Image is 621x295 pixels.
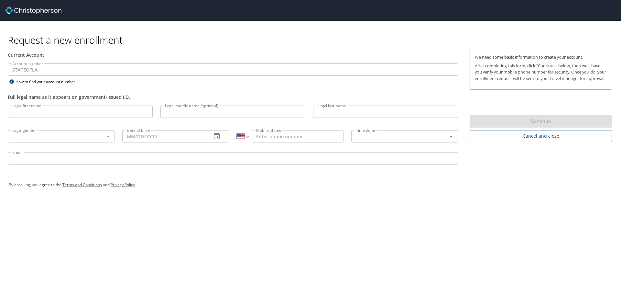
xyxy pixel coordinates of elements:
button: Open [447,132,456,141]
p: After completing this form, click "Continue" below, then we'll have you verify your mobile phone ... [475,63,607,82]
div: How to find your account number [8,78,89,86]
input: MM/DD/YYYY [122,130,206,142]
img: cbt logo [5,6,61,14]
span: Cancel and close [475,132,607,140]
a: Privacy Policy [111,182,135,187]
div: By enrolling, you agree to the and . [9,177,612,193]
div: Current Account [8,51,458,58]
h1: Request a new enrollment [8,34,617,46]
p: We need some basic information to create your account. [475,54,607,60]
div: ​ [8,130,114,142]
div: Full legal name as it appears on government-issued I.D. [8,94,458,100]
input: Enter phone number [252,130,343,142]
a: Terms and Conditions [62,182,102,187]
button: Cancel and close [470,130,612,142]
